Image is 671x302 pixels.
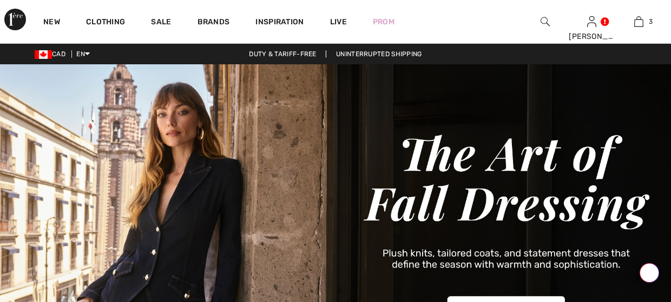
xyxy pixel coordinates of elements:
[35,50,52,59] img: Canadian Dollar
[198,17,230,29] a: Brands
[634,15,643,28] img: My Bag
[649,17,653,26] span: 3
[569,31,615,42] div: [PERSON_NAME]
[76,50,90,58] span: EN
[255,17,304,29] span: Inspiration
[587,15,596,28] img: My Info
[4,9,26,30] img: 1ère Avenue
[541,15,550,28] img: search the website
[373,16,394,28] a: Prom
[35,50,70,58] span: CAD
[587,16,596,26] a: Sign In
[86,17,125,29] a: Clothing
[330,16,347,28] a: Live
[43,17,60,29] a: New
[151,17,171,29] a: Sale
[616,15,662,28] a: 3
